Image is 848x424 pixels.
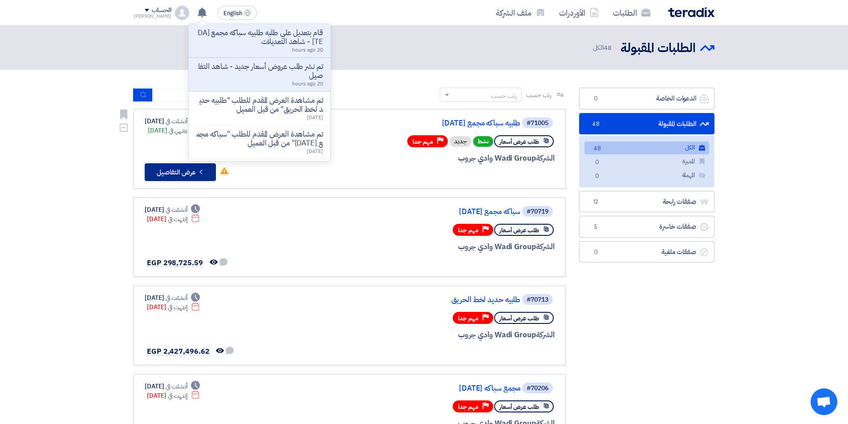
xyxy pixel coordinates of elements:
[584,141,709,154] a: الكل
[168,214,187,224] span: إنتهت في
[147,391,200,400] div: [DATE]
[175,6,189,20] img: profile_test.png
[579,216,714,238] a: صفقات خاسرة5
[590,94,601,103] span: 0
[166,382,187,391] span: أنشئت في
[584,169,709,182] a: المهملة
[152,7,171,14] div: الحساب
[218,6,257,20] button: English
[536,153,555,164] span: الشركة
[223,10,242,16] span: English
[590,222,601,231] span: 5
[342,384,520,392] a: مجمع سباكه [DATE]
[145,382,200,391] div: [DATE]
[196,28,323,46] p: قام بتعديل علي طلبه طلبيه سباكه مجمع [DATE] - شاهد التعديلات
[342,119,520,127] a: طلبيه سباكه مجمع [DATE]
[604,43,612,52] span: 48
[590,120,601,129] span: 48
[196,96,323,114] p: تم مشاهدة العرض المقدم للطلب "طلبيه حديد لخط الحريق" من قبل العميل
[499,314,539,323] span: طلب عرض أسعار
[342,296,520,304] a: طلبيه حديد لخط الحريق
[458,403,479,411] span: مهم جدا
[145,163,216,181] button: عرض التفاصيل
[499,226,539,234] span: طلب عرض أسعار
[811,388,837,415] a: Open chat
[292,80,323,88] span: 20 hours ago
[458,226,479,234] span: مهم جدا
[147,258,203,268] span: EGP 298,725.59
[527,297,548,303] div: #70713
[166,205,187,214] span: أنشئت في
[579,241,714,263] a: صفقات ملغية0
[196,62,323,80] p: تم نشر طلب عروض أسعار جديد - شاهد التفاصيل
[668,7,714,17] img: Teradix logo
[134,14,171,19] div: [PERSON_NAME]
[592,172,602,181] span: 0
[590,248,601,257] span: 0
[536,329,555,340] span: الشركة
[341,241,555,253] div: Wadi Group وادي جروب
[592,144,602,153] span: 48
[292,46,323,54] span: 20 hours ago
[527,385,548,392] div: #70206
[584,155,709,168] a: المميزة
[458,314,479,323] span: مهم جدا
[499,137,539,146] span: طلب عرض أسعار
[145,293,200,303] div: [DATE]
[342,208,520,216] a: سباكه مجمع [DATE]
[593,43,613,53] span: الكل
[307,147,323,155] span: [DATE]
[307,113,323,121] span: [DATE]
[621,40,696,57] h2: الطلبات المقبولة
[491,91,517,101] div: رتب حسب
[590,198,601,206] span: 12
[169,126,187,135] span: ينتهي في
[536,241,555,252] span: الشركة
[606,2,657,23] a: الطلبات
[341,329,555,341] div: Wadi Group وادي جروب
[147,303,200,312] div: [DATE]
[527,120,548,126] div: #71005
[450,136,471,147] div: جديد
[552,2,606,23] a: الأوردرات
[148,126,200,135] div: [DATE]
[147,214,200,224] div: [DATE]
[147,346,209,357] span: EGP 2,427,496.62
[527,209,548,215] div: #70719
[526,90,552,100] span: رتب حسب
[145,205,200,214] div: [DATE]
[489,2,552,23] a: ملف الشركة
[579,113,714,135] a: الطلبات المقبولة48
[153,89,277,102] input: ابحث بعنوان أو رقم الطلب
[341,153,555,164] div: Wadi Group وادي جروب
[168,391,187,400] span: إنتهت في
[166,293,187,303] span: أنشئت في
[145,117,200,126] div: [DATE]
[166,117,187,126] span: أنشئت في
[499,403,539,411] span: طلب عرض أسعار
[168,303,187,312] span: إنتهت في
[473,136,493,147] span: نشط
[413,137,433,146] span: مهم جدا
[196,130,323,148] p: تم مشاهدة العرض المقدم للطلب "سباكه مجمع [DATE]" من قبل العميل
[579,88,714,109] a: الدعوات الخاصة0
[579,191,714,213] a: صفقات رابحة12
[592,158,602,167] span: 0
